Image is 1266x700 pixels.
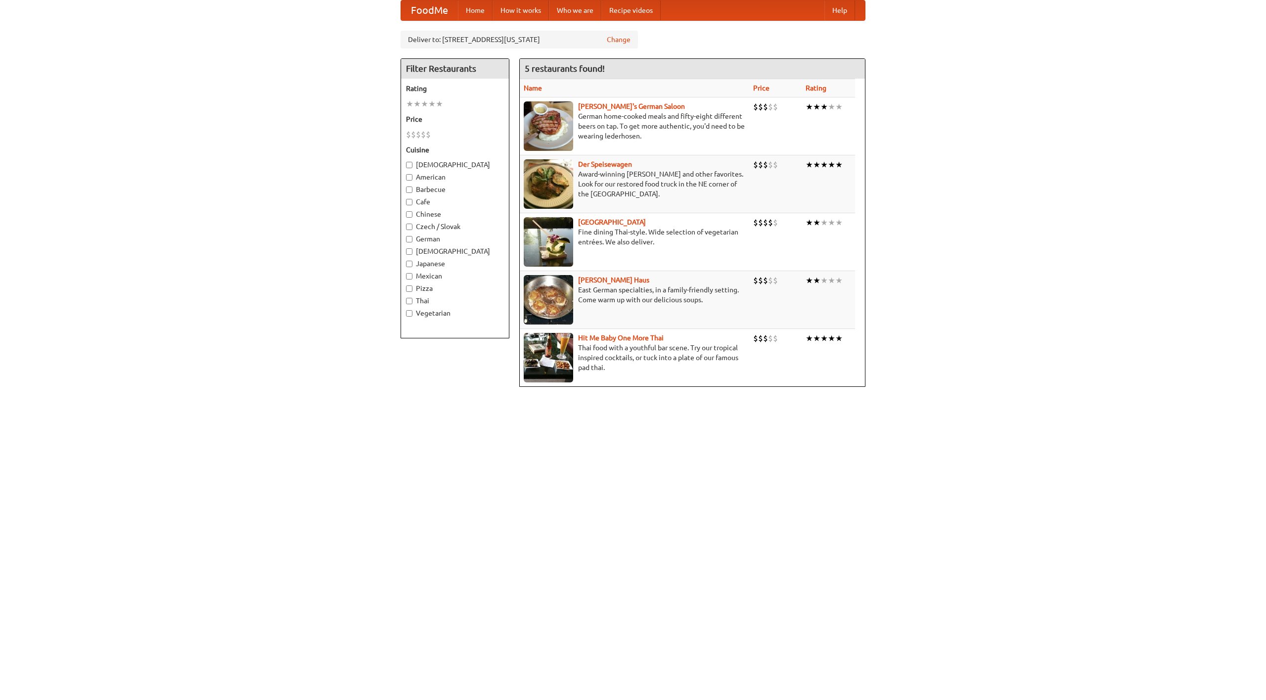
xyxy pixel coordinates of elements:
[820,333,828,344] li: ★
[828,101,835,112] li: ★
[406,273,412,280] input: Mexican
[406,187,412,193] input: Barbecue
[578,102,685,110] a: [PERSON_NAME]'s German Saloon
[524,217,573,267] img: satay.jpg
[824,0,855,20] a: Help
[835,333,843,344] li: ★
[406,283,504,293] label: Pizza
[828,159,835,170] li: ★
[813,275,820,286] li: ★
[524,84,542,92] a: Name
[413,98,421,109] li: ★
[458,0,493,20] a: Home
[406,236,412,242] input: German
[578,334,664,342] a: Hit Me Baby One More Thai
[421,129,426,140] li: $
[426,129,431,140] li: $
[601,0,661,20] a: Recipe videos
[773,333,778,344] li: $
[406,199,412,205] input: Cafe
[406,308,504,318] label: Vegetarian
[806,217,813,228] li: ★
[578,276,649,284] a: [PERSON_NAME] Haus
[406,310,412,317] input: Vegetarian
[835,159,843,170] li: ★
[401,31,638,48] div: Deliver to: [STREET_ADDRESS][US_STATE]
[406,172,504,182] label: American
[806,159,813,170] li: ★
[820,159,828,170] li: ★
[406,114,504,124] h5: Price
[813,333,820,344] li: ★
[578,218,646,226] a: [GEOGRAPHIC_DATA]
[578,160,632,168] a: Der Speisewagen
[406,211,412,218] input: Chinese
[753,333,758,344] li: $
[835,217,843,228] li: ★
[753,217,758,228] li: $
[835,275,843,286] li: ★
[813,159,820,170] li: ★
[820,275,828,286] li: ★
[768,101,773,112] li: $
[773,159,778,170] li: $
[524,275,573,325] img: kohlhaus.jpg
[768,159,773,170] li: $
[524,343,745,373] p: Thai food with a youthful bar scene. Try our tropical inspired cocktails, or tuck into a plate of...
[763,275,768,286] li: $
[806,84,826,92] a: Rating
[406,222,504,232] label: Czech / Slovak
[406,185,504,194] label: Barbecue
[406,160,504,170] label: [DEMOGRAPHIC_DATA]
[753,84,769,92] a: Price
[406,285,412,292] input: Pizza
[406,145,504,155] h5: Cuisine
[820,101,828,112] li: ★
[763,217,768,228] li: $
[406,259,504,269] label: Japanese
[406,209,504,219] label: Chinese
[525,64,605,73] ng-pluralize: 5 restaurants found!
[421,98,428,109] li: ★
[524,169,745,199] p: Award-winning [PERSON_NAME] and other favorites. Look for our restored food truck in the NE corne...
[406,197,504,207] label: Cafe
[758,333,763,344] li: $
[763,101,768,112] li: $
[406,246,504,256] label: [DEMOGRAPHIC_DATA]
[758,275,763,286] li: $
[806,275,813,286] li: ★
[549,0,601,20] a: Who we are
[813,217,820,228] li: ★
[406,224,412,230] input: Czech / Slovak
[406,84,504,93] h5: Rating
[436,98,443,109] li: ★
[828,333,835,344] li: ★
[828,217,835,228] li: ★
[524,333,573,382] img: babythai.jpg
[753,275,758,286] li: $
[768,217,773,228] li: $
[806,333,813,344] li: ★
[806,101,813,112] li: ★
[773,217,778,228] li: $
[768,333,773,344] li: $
[758,217,763,228] li: $
[758,159,763,170] li: $
[406,234,504,244] label: German
[428,98,436,109] li: ★
[406,271,504,281] label: Mexican
[835,101,843,112] li: ★
[416,129,421,140] li: $
[753,159,758,170] li: $
[813,101,820,112] li: ★
[411,129,416,140] li: $
[406,129,411,140] li: $
[401,59,509,79] h4: Filter Restaurants
[406,261,412,267] input: Japanese
[753,101,758,112] li: $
